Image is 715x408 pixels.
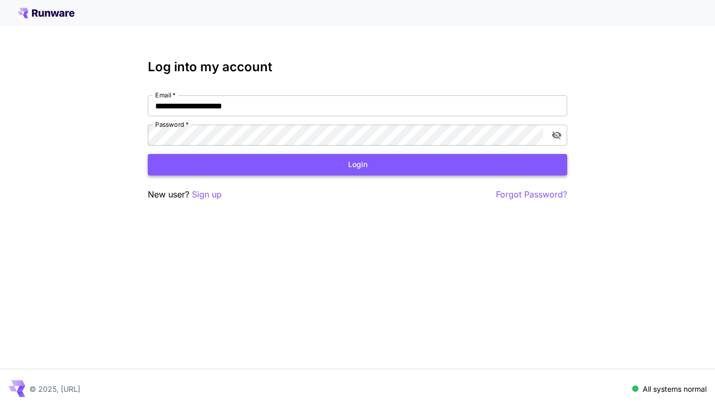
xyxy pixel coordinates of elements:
[643,383,707,394] p: All systems normal
[148,60,567,74] h3: Log into my account
[192,188,222,201] button: Sign up
[29,383,80,394] p: © 2025, [URL]
[148,188,222,201] p: New user?
[496,188,567,201] button: Forgot Password?
[155,91,176,100] label: Email
[155,120,189,129] label: Password
[547,126,566,145] button: toggle password visibility
[148,154,567,175] button: Login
